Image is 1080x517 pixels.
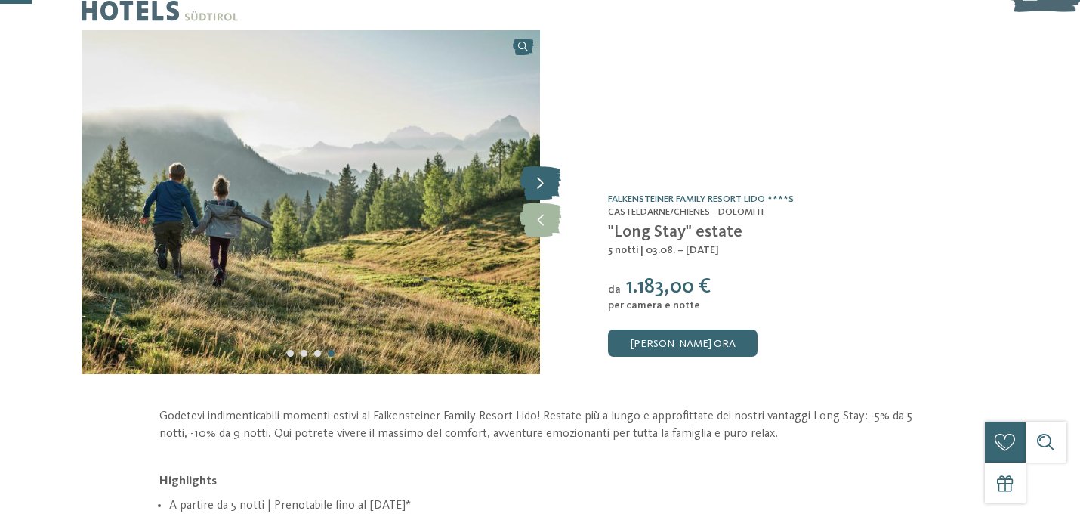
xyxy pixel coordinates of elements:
strong: Highlights [159,475,217,488]
span: da [608,284,621,295]
div: Carousel Page 3 [314,350,321,357]
a: Falkensteiner Family Resort Lido ****S [608,194,794,204]
span: 1.183,00 € [626,277,711,297]
img: "Long Stay" estate [82,30,540,374]
span: | 03.08. – [DATE] [640,245,719,255]
p: Godetevi indimenticabili momenti estivi al Falkensteiner Family Resort Lido! Restate più a lungo ... [159,408,921,442]
div: Carousel Page 4 (Current Slide) [328,350,335,357]
span: Casteldarne/Chienes - Dolomiti [608,207,764,217]
span: "Long Stay" estate [608,224,742,240]
span: per camera e notte [608,300,700,311]
span: 5 notti [608,245,639,255]
a: [PERSON_NAME] ora [608,330,758,357]
div: Carousel Page 2 [301,350,307,357]
div: Carousel Page 1 [287,350,294,357]
li: A partire da 5 notti | Prenotabile fino al [DATE]* [169,497,921,515]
